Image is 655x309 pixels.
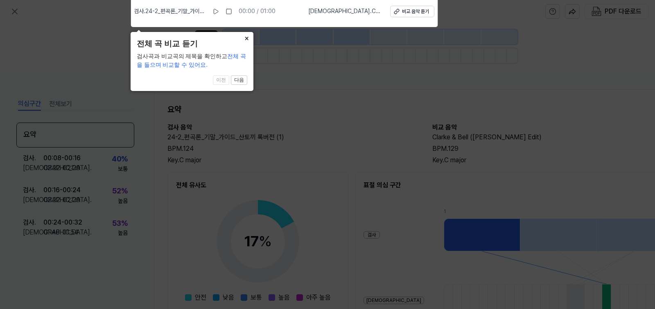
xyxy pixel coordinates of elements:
header: 전체 곡 비교 듣기 [137,38,247,50]
div: 검사곡과 비교곡의 제목을 확인하고 [137,52,247,69]
span: [DEMOGRAPHIC_DATA] . Clarke & Bell ([PERSON_NAME] Edit) [308,7,380,16]
button: 다음 [231,75,247,85]
button: 비교 음악 듣기 [390,6,434,17]
button: Close [240,32,253,43]
span: 전체 곡을 들으며 비교할 수 있어요. [137,53,246,68]
span: 검사 . 24-2_편곡론_기말_가이드_산토끼 록버전 (1) [134,7,206,16]
div: 비교 음악 듣기 [402,8,429,15]
div: 00:00 / 01:00 [239,7,276,16]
